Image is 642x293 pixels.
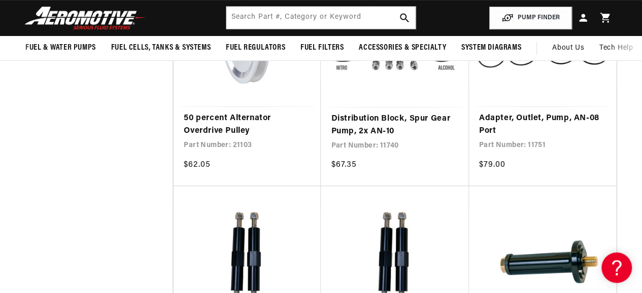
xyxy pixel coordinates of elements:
span: Fuel Cells, Tanks & Systems [111,43,211,53]
input: Search by Part Number, Category or Keyword [226,7,416,29]
button: PUMP FINDER [489,7,572,29]
a: Distribution Block, Spur Gear Pump, 2x AN-10 [331,113,458,138]
a: Adapter, Outlet, Pump, AN-08 Port [479,112,606,138]
summary: Fuel Filters [293,36,351,60]
span: Fuel & Water Pumps [25,43,96,53]
span: Fuel Regulators [226,43,285,53]
span: Fuel Filters [300,43,344,53]
span: Tech Help [599,43,633,54]
span: System Diagrams [461,43,521,53]
summary: Fuel Cells, Tanks & Systems [104,36,218,60]
span: Accessories & Specialty [359,43,446,53]
summary: Accessories & Specialty [351,36,454,60]
button: search button [393,7,416,29]
summary: Fuel Regulators [218,36,293,60]
img: Aeromotive [22,6,149,30]
summary: Fuel & Water Pumps [18,36,104,60]
summary: System Diagrams [454,36,529,60]
a: 50 percent Alternator Overdrive Pulley [184,112,311,138]
a: About Us [545,36,592,60]
summary: Tech Help [592,36,640,60]
span: About Us [552,44,584,52]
